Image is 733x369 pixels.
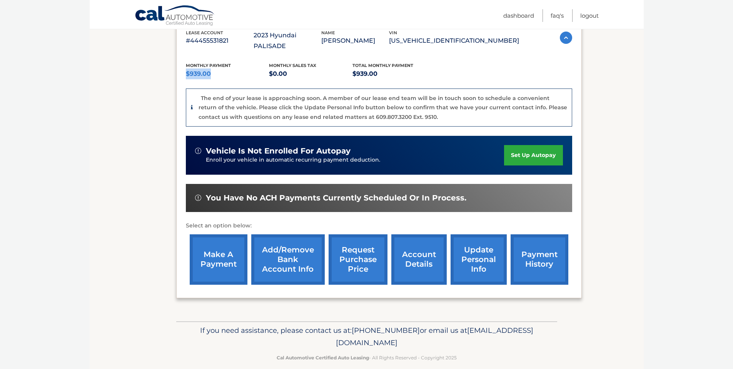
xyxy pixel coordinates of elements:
[195,195,201,201] img: alert-white.svg
[269,63,316,68] span: Monthly sales Tax
[186,68,269,79] p: $939.00
[321,35,389,46] p: [PERSON_NAME]
[551,9,564,22] a: FAQ's
[511,234,568,285] a: payment history
[329,234,387,285] a: request purchase price
[186,35,254,46] p: #44455531821
[206,193,466,203] span: You have no ACH payments currently scheduled or in process.
[199,95,567,120] p: The end of your lease is approaching soon. A member of our lease end team will be in touch soon t...
[580,9,599,22] a: Logout
[503,9,534,22] a: Dashboard
[206,146,351,156] span: vehicle is not enrolled for autopay
[181,324,552,349] p: If you need assistance, please contact us at: or email us at
[186,221,572,230] p: Select an option below:
[560,32,572,44] img: accordion-active.svg
[195,148,201,154] img: alert-white.svg
[254,30,321,52] p: 2023 Hyundai PALISADE
[451,234,507,285] a: update personal info
[186,63,231,68] span: Monthly Payment
[190,234,247,285] a: make a payment
[321,30,335,35] span: name
[277,355,369,361] strong: Cal Automotive Certified Auto Leasing
[504,145,563,165] a: set up autopay
[352,63,413,68] span: Total Monthly Payment
[135,5,215,27] a: Cal Automotive
[389,35,519,46] p: [US_VEHICLE_IDENTIFICATION_NUMBER]
[206,156,504,164] p: Enroll your vehicle in automatic recurring payment deduction.
[389,30,397,35] span: vin
[269,68,352,79] p: $0.00
[352,68,436,79] p: $939.00
[352,326,420,335] span: [PHONE_NUMBER]
[251,234,325,285] a: Add/Remove bank account info
[391,234,447,285] a: account details
[181,354,552,362] p: - All Rights Reserved - Copyright 2025
[186,30,223,35] span: lease account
